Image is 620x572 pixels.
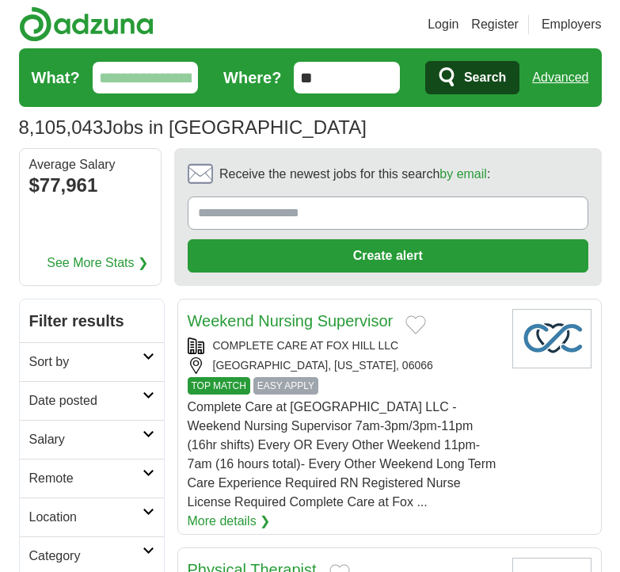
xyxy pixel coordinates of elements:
[223,66,281,90] label: Where?
[188,400,496,509] span: Complete Care at [GEOGRAPHIC_DATA] LLC - Weekend Nursing Supervisor 7am-3pm/3pm-11pm (16hr shifts...
[29,158,151,171] div: Average Salary
[20,299,164,342] h2: Filter results
[405,315,426,334] button: Add to favorite jobs
[29,391,143,410] h2: Date posted
[188,337,500,354] div: COMPLETE CARE AT FOX HILL LLC
[542,15,602,34] a: Employers
[464,62,506,93] span: Search
[532,62,588,93] a: Advanced
[20,459,164,498] a: Remote
[20,381,164,420] a: Date posted
[188,512,271,531] a: More details ❯
[29,430,143,449] h2: Salary
[19,6,154,42] img: Adzuna logo
[219,165,490,184] span: Receive the newest jobs for this search :
[425,61,519,94] button: Search
[19,113,104,142] span: 8,105,043
[20,420,164,459] a: Salary
[188,239,588,273] button: Create alert
[32,66,80,90] label: What?
[29,547,143,566] h2: Category
[20,342,164,381] a: Sort by
[29,508,143,527] h2: Location
[29,469,143,488] h2: Remote
[471,15,519,34] a: Register
[253,377,318,395] span: EASY APPLY
[428,15,458,34] a: Login
[29,353,143,372] h2: Sort by
[512,309,591,368] img: Company logo
[47,254,148,273] a: See More Stats ❯
[439,167,487,181] a: by email
[188,357,500,374] div: [GEOGRAPHIC_DATA], [US_STATE], 06066
[29,171,151,200] div: $77,961
[188,312,394,330] a: Weekend Nursing Supervisor
[188,377,250,395] span: TOP MATCH
[20,498,164,536] a: Location
[19,116,367,138] h1: Jobs in [GEOGRAPHIC_DATA]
